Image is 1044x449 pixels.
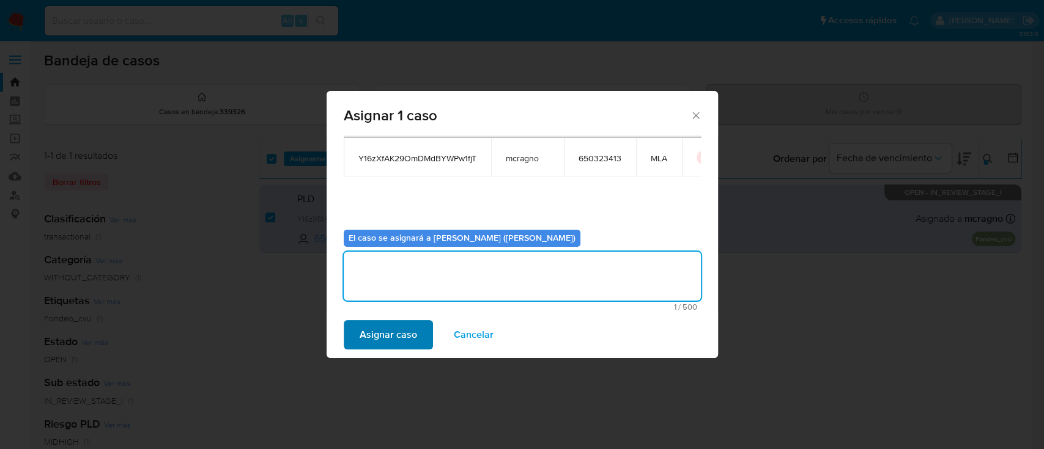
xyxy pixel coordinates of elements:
button: Asignar caso [344,320,433,349]
b: El caso se asignará a [PERSON_NAME] ([PERSON_NAME]) [349,232,576,244]
span: Asignar caso [360,321,417,348]
span: Asignar 1 caso [344,108,690,123]
span: MLA [651,153,667,164]
button: Cancelar [438,320,509,349]
div: assign-modal [327,91,718,358]
span: Cancelar [454,321,494,348]
span: Y16zXfAK29OmDMdBYWPw1fjT [358,153,476,164]
button: Cerrar ventana [690,109,701,120]
button: icon-button [697,150,711,165]
span: Máximo 500 caracteres [347,303,697,311]
span: 650323413 [579,153,621,164]
span: mcragno [506,153,549,164]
